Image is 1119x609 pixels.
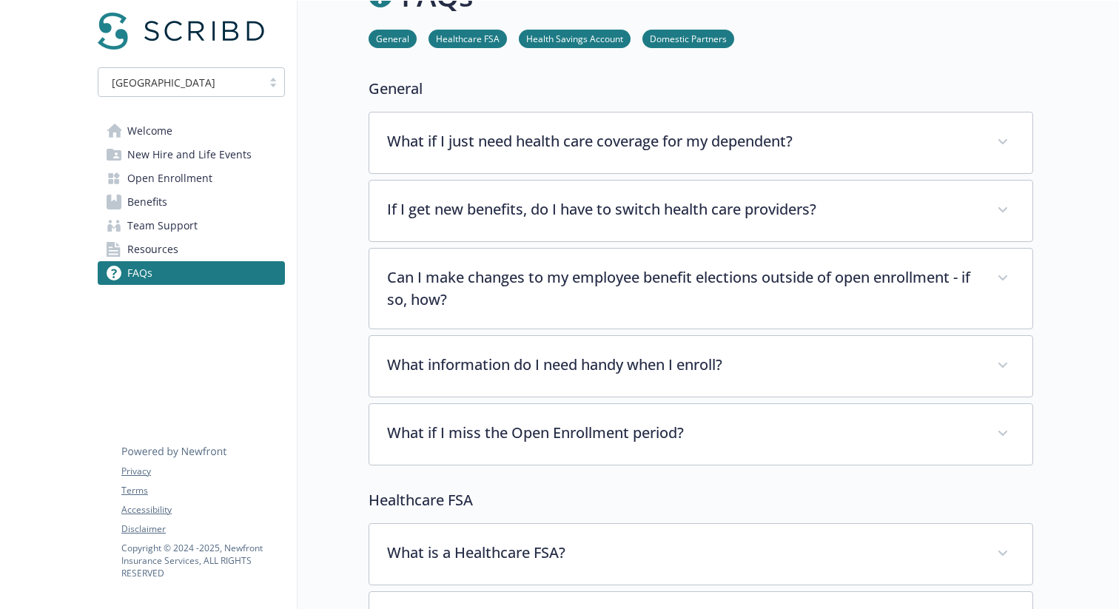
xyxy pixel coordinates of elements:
[369,181,1032,241] div: If I get new benefits, do I have to switch health care providers?
[121,465,284,478] a: Privacy
[369,31,417,45] a: General
[387,130,979,152] p: What if I just need health care coverage for my dependent?
[369,78,1033,100] p: General
[127,119,172,143] span: Welcome
[387,542,979,564] p: What is a Healthcare FSA?
[127,214,198,238] span: Team Support
[121,542,284,579] p: Copyright © 2024 - 2025 , Newfront Insurance Services, ALL RIGHTS RESERVED
[98,214,285,238] a: Team Support
[369,112,1032,173] div: What if I just need health care coverage for my dependent?
[98,261,285,285] a: FAQs
[387,354,979,376] p: What information do I need handy when I enroll?
[127,166,212,190] span: Open Enrollment
[121,522,284,536] a: Disclaimer
[127,261,152,285] span: FAQs
[98,166,285,190] a: Open Enrollment
[369,249,1032,329] div: Can I make changes to my employee benefit elections outside of open enrollment - if so, how?
[127,143,252,166] span: New Hire and Life Events
[429,31,507,45] a: Healthcare FSA
[369,404,1032,465] div: What if I miss the Open Enrollment period?
[121,503,284,517] a: Accessibility
[127,190,167,214] span: Benefits
[121,484,284,497] a: Terms
[369,489,1033,511] p: Healthcare FSA
[112,75,215,90] span: [GEOGRAPHIC_DATA]
[519,31,631,45] a: Health Savings Account
[98,190,285,214] a: Benefits
[387,422,979,444] p: What if I miss the Open Enrollment period?
[387,198,979,221] p: If I get new benefits, do I have to switch health care providers?
[98,119,285,143] a: Welcome
[106,75,255,90] span: [GEOGRAPHIC_DATA]
[98,238,285,261] a: Resources
[127,238,178,261] span: Resources
[369,336,1032,397] div: What information do I need handy when I enroll?
[387,266,979,311] p: Can I make changes to my employee benefit elections outside of open enrollment - if so, how?
[369,524,1032,585] div: What is a Healthcare FSA?
[642,31,734,45] a: Domestic Partners
[98,143,285,166] a: New Hire and Life Events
